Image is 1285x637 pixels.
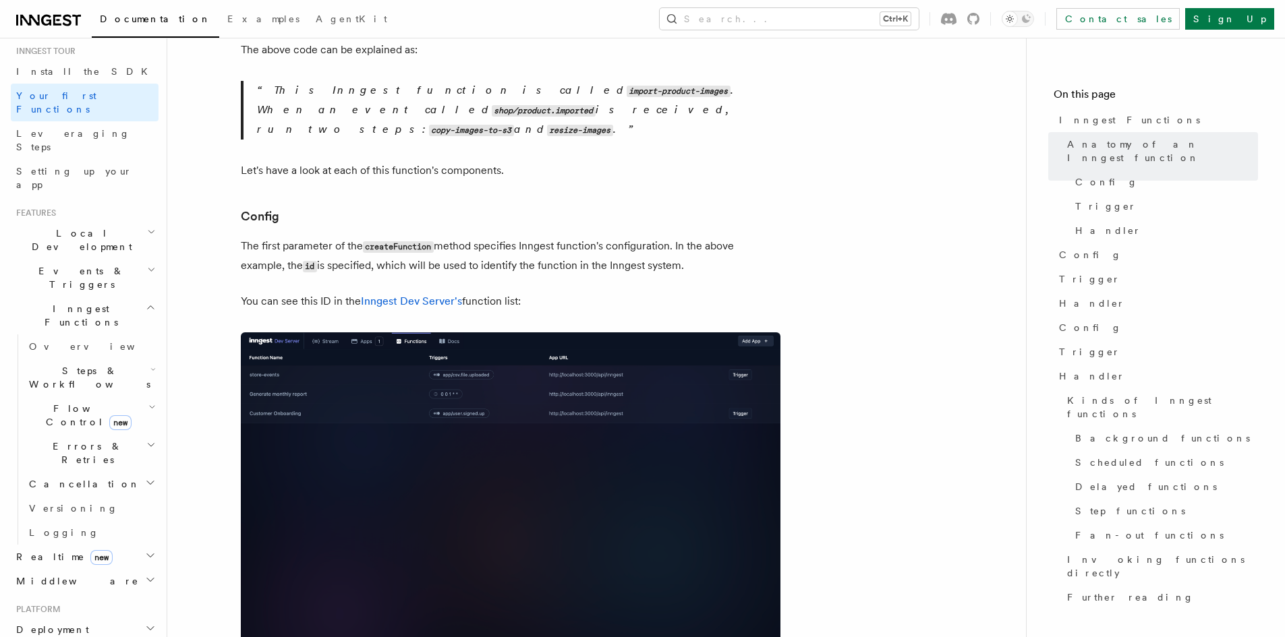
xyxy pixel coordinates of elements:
[1062,388,1258,426] a: Kinds of Inngest functions
[227,13,299,24] span: Examples
[1067,138,1258,164] span: Anatomy of an Inngest function
[11,545,159,569] button: Realtimenew
[1059,113,1200,127] span: Inngest Functions
[11,550,113,564] span: Realtime
[29,527,99,538] span: Logging
[1062,547,1258,585] a: Invoking functions directly
[1059,321,1122,334] span: Config
[1002,11,1034,27] button: Toggle dark mode
[1070,475,1258,499] a: Delayed functions
[24,402,148,429] span: Flow Control
[1075,431,1250,445] span: Background functions
[1075,175,1138,189] span: Config
[16,66,156,77] span: Install the SDK
[1067,590,1194,604] span: Further reading
[241,40,780,59] p: The above code can be explained as:
[1054,267,1258,291] a: Trigger
[1075,480,1217,493] span: Delayed functions
[1062,585,1258,609] a: Further reading
[11,226,147,253] span: Local Development
[92,4,219,38] a: Documentation
[1075,528,1224,542] span: Fan-out functions
[429,125,514,136] code: copy-images-to-s3
[1185,8,1274,30] a: Sign Up
[1059,369,1125,383] span: Handler
[361,295,462,307] a: Inngest Dev Server's
[90,550,113,565] span: new
[11,604,61,615] span: Platform
[1054,86,1258,108] h4: On this page
[109,415,132,430] span: new
[24,439,146,466] span: Errors & Retries
[11,59,159,84] a: Install the SDK
[1056,8,1180,30] a: Contact sales
[1059,345,1120,359] span: Trigger
[11,297,159,334] button: Inngest Functions
[1067,553,1258,580] span: Invoking functions directly
[16,166,132,190] span: Setting up your app
[241,237,780,276] p: The first parameter of the method specifies Inngest function's configuration. In the above exampl...
[1059,297,1125,310] span: Handler
[547,125,613,136] code: resize-images
[11,46,76,57] span: Inngest tour
[24,496,159,520] a: Versioning
[257,81,780,140] p: This Inngest function is called . When an event called is received, run two steps: and .
[24,434,159,472] button: Errors & Retries
[627,86,731,97] code: import-product-images
[1070,450,1258,475] a: Scheduled functions
[241,207,279,226] a: Config
[11,334,159,545] div: Inngest Functions
[1059,248,1122,262] span: Config
[29,503,118,514] span: Versioning
[11,84,159,121] a: Your first Functions
[1075,224,1141,237] span: Handler
[1070,499,1258,523] a: Step functions
[1070,218,1258,243] a: Handler
[363,241,434,253] code: createFunction
[1070,170,1258,194] a: Config
[11,208,56,218] span: Features
[24,359,159,396] button: Steps & Workflows
[1054,291,1258,315] a: Handler
[24,396,159,434] button: Flow Controlnew
[11,259,159,297] button: Events & Triggers
[1070,523,1258,547] a: Fan-out functions
[660,8,919,30] button: Search...Ctrl+K
[100,13,211,24] span: Documentation
[11,159,159,197] a: Setting up your app
[24,364,150,391] span: Steps & Workflows
[16,90,96,115] span: Your first Functions
[241,161,780,180] p: Let's have a look at each of this function's components.
[11,569,159,593] button: Middleware
[24,520,159,545] a: Logging
[1070,194,1258,218] a: Trigger
[1062,132,1258,170] a: Anatomy of an Inngest function
[880,12,911,26] kbd: Ctrl+K
[1075,504,1185,518] span: Step functions
[1054,364,1258,388] a: Handler
[11,221,159,259] button: Local Development
[16,128,130,152] span: Leveraging Steps
[29,341,168,352] span: Overview
[308,4,395,36] a: AgentKit
[1054,108,1258,132] a: Inngest Functions
[1054,340,1258,364] a: Trigger
[1075,200,1137,213] span: Trigger
[1070,426,1258,450] a: Background functions
[24,334,159,359] a: Overview
[1067,394,1258,421] span: Kinds of Inngest functions
[219,4,308,36] a: Examples
[492,105,596,117] code: shop/product.imported
[1059,272,1120,286] span: Trigger
[1075,456,1224,469] span: Scheduled functions
[11,121,159,159] a: Leveraging Steps
[11,623,89,636] span: Deployment
[1054,315,1258,340] a: Config
[11,264,147,291] span: Events & Triggers
[316,13,387,24] span: AgentKit
[11,574,139,588] span: Middleware
[241,292,780,311] p: You can see this ID in the function list:
[303,261,317,272] code: id
[1054,243,1258,267] a: Config
[11,302,146,329] span: Inngest Functions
